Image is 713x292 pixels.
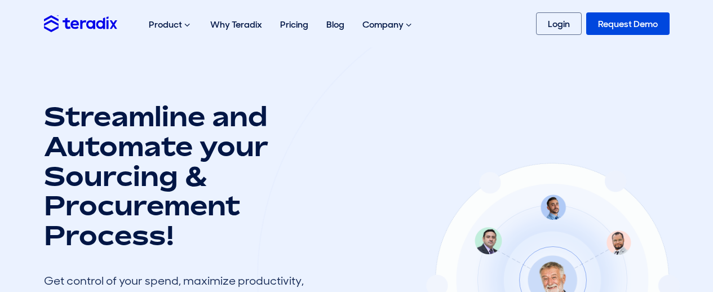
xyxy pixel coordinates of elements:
div: Product [140,7,201,43]
a: Login [536,12,582,35]
a: Blog [317,7,353,42]
img: Teradix logo [44,15,117,32]
div: Company [353,7,423,43]
a: Request Demo [586,12,670,35]
a: Pricing [271,7,317,42]
a: Why Teradix [201,7,271,42]
h1: Streamline and Automate your Sourcing & Procurement Process! [44,101,315,250]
